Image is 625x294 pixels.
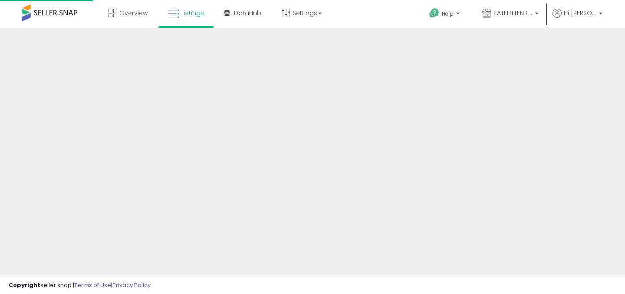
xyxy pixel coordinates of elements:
[234,9,261,17] span: DataHub
[181,9,204,17] span: Listings
[442,10,454,17] span: Help
[422,1,468,28] a: Help
[9,281,40,289] strong: Copyright
[429,8,440,19] i: Get Help
[564,9,596,17] span: Hi [PERSON_NAME]
[493,9,533,17] span: KATELITTEN LLC
[74,281,111,289] a: Terms of Use
[119,9,148,17] span: Overview
[112,281,151,289] a: Privacy Policy
[553,9,602,28] a: Hi [PERSON_NAME]
[9,281,151,290] div: seller snap | |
